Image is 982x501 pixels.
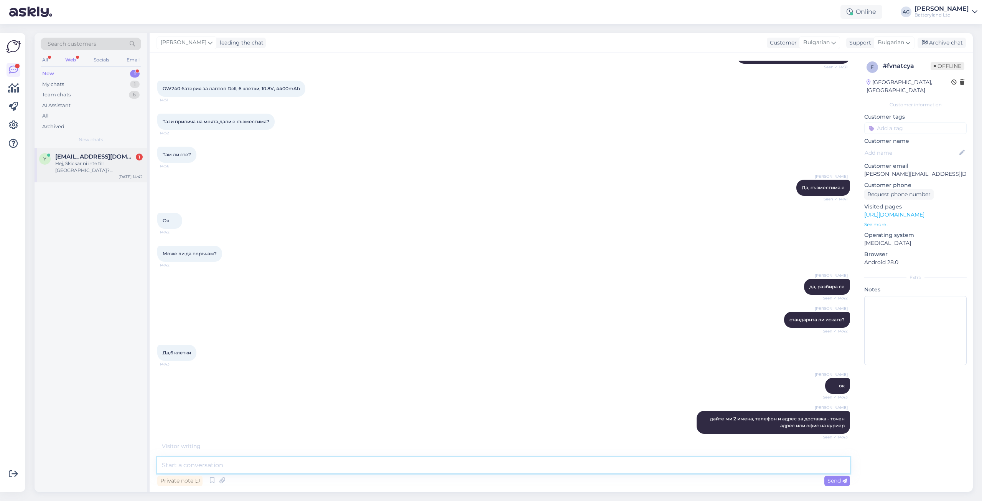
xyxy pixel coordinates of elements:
[119,174,143,180] div: [DATE] 14:42
[160,97,188,103] span: 14:31
[160,229,188,235] span: 14:42
[864,113,967,121] p: Customer tags
[160,361,188,367] span: 14:43
[79,136,103,143] span: New chats
[160,163,188,169] span: 14:36
[41,55,49,65] div: All
[815,405,848,410] span: [PERSON_NAME]
[815,306,848,311] span: [PERSON_NAME]
[815,273,848,278] span: [PERSON_NAME]
[914,6,969,12] div: [PERSON_NAME]
[163,251,217,256] span: Може ли да поръчам?
[809,284,845,289] span: да, разбира се
[864,250,967,258] p: Browser
[789,317,845,322] span: стандарнта ли искате?
[42,91,71,99] div: Team chats
[55,160,143,174] div: Hej, Skickar ni inte till [GEOGRAPHIC_DATA]? ([GEOGRAPHIC_DATA])
[864,274,967,281] div: Extra
[865,149,958,157] input: Add name
[815,174,848,179] span: [PERSON_NAME]
[129,91,140,99] div: 6
[48,40,96,48] span: Search customers
[864,203,967,211] p: Visited pages
[802,185,845,190] span: Да, съвместима е
[42,112,49,120] div: All
[864,239,967,247] p: [MEDICAL_DATA]
[819,64,848,70] span: Seen ✓ 14:31
[839,383,845,389] span: ок
[864,189,934,200] div: Request phone number
[710,416,846,428] span: дайте ми 2 имена, телефон и адрес за доставка - точен адрес или офис на куриер
[161,38,206,47] span: [PERSON_NAME]
[130,70,140,78] div: 1
[157,442,850,450] div: Visitor writing
[819,295,848,301] span: Seen ✓ 14:42
[871,64,874,70] span: f
[819,394,848,400] span: Seen ✓ 14:43
[163,350,191,355] span: Да,6 клетки
[163,218,169,223] span: Ок
[42,102,71,109] div: AI Assistant
[163,86,300,91] span: GW240 батерия за лаптоп Dell, 6 клетки, 10.8V, 4400mAh
[803,38,830,47] span: Bulgarian
[42,81,64,88] div: My chats
[767,39,797,47] div: Customer
[864,286,967,294] p: Notes
[914,6,977,18] a: [PERSON_NAME]Batteryland Ltd
[55,153,135,160] span: Yzf_r1@live.se
[840,5,882,19] div: Online
[827,477,847,484] span: Send
[92,55,111,65] div: Socials
[864,122,967,134] input: Add a tag
[160,262,188,268] span: 14:42
[918,38,966,48] div: Archive chat
[846,39,871,47] div: Support
[914,12,969,18] div: Batteryland Ltd
[163,152,191,157] span: Там ли сте?
[819,328,848,334] span: Seen ✓ 14:42
[819,196,848,202] span: Seen ✓ 14:41
[819,434,848,440] span: Seen ✓ 14:43
[878,38,904,47] span: Bulgarian
[864,137,967,145] p: Customer name
[864,221,967,228] p: See more ...
[931,62,964,70] span: Offline
[43,156,46,162] span: Y
[130,81,140,88] div: 1
[160,130,188,136] span: 14:32
[64,55,77,65] div: Web
[901,7,911,17] div: AG
[6,39,21,54] img: Askly Logo
[864,170,967,178] p: [PERSON_NAME][EMAIL_ADDRESS][DOMAIN_NAME]
[42,123,64,131] div: Archived
[867,78,951,94] div: [GEOGRAPHIC_DATA], [GEOGRAPHIC_DATA]
[42,70,54,78] div: New
[163,119,269,124] span: Тази прилича на моята,дали е съвместима?
[157,476,203,486] div: Private note
[864,181,967,189] p: Customer phone
[864,231,967,239] p: Operating system
[864,101,967,108] div: Customer information
[125,55,141,65] div: Email
[864,211,924,218] a: [URL][DOMAIN_NAME]
[217,39,264,47] div: leading the chat
[815,372,848,377] span: [PERSON_NAME]
[136,154,143,160] div: 1
[864,162,967,170] p: Customer email
[883,61,931,71] div: # fvnatcya
[864,258,967,266] p: Android 28.0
